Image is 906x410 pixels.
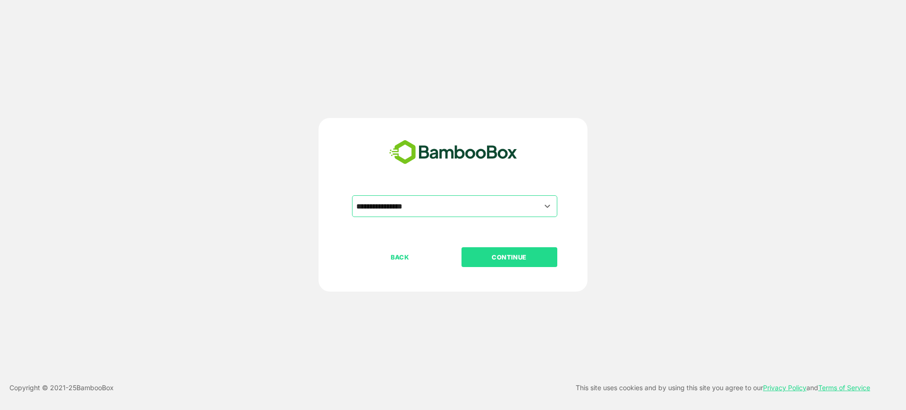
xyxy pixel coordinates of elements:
[461,247,557,267] button: CONTINUE
[9,382,114,393] p: Copyright © 2021- 25 BambooBox
[462,252,556,262] p: CONTINUE
[763,384,806,392] a: Privacy Policy
[384,137,522,168] img: bamboobox
[576,382,870,393] p: This site uses cookies and by using this site you agree to our and
[352,247,448,267] button: BACK
[353,252,447,262] p: BACK
[541,200,554,212] button: Open
[818,384,870,392] a: Terms of Service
